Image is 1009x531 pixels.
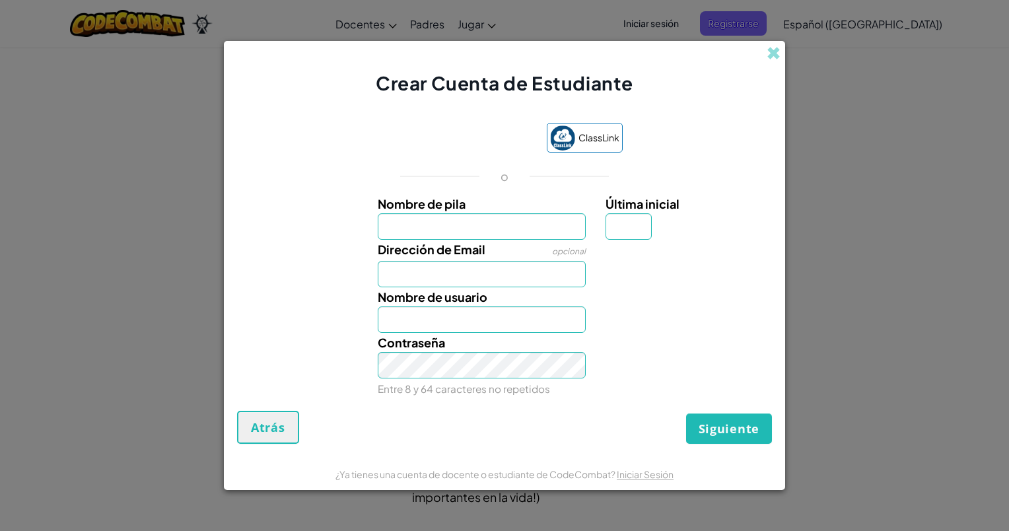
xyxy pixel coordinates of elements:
p: o [501,168,508,184]
span: Crear Cuenta de Estudiante [376,71,633,94]
a: Iniciar Sesión [617,468,674,480]
span: Dirección de Email [378,242,485,257]
span: Contraseña [378,335,445,350]
span: ClassLink [578,128,619,147]
span: Siguiente [699,421,759,437]
span: Última inicial [606,196,679,211]
span: opcional [552,246,586,256]
span: Nombre de pila [378,196,466,211]
img: classlink-logo-small.png [550,125,575,151]
button: Atrás [237,411,299,444]
span: Nombre de usuario [378,289,487,304]
button: Siguiente [686,413,772,444]
iframe: Cuadro de diálogo Iniciar sesión con Google [738,13,996,204]
span: Atrás [251,419,285,435]
iframe: Botón Iniciar sesión con Google [380,125,540,154]
span: ¿Ya tienes una cuenta de docente o estudiante de CodeCombat? [335,468,617,480]
small: Entre 8 y 64 caracteres no repetidos [378,382,550,395]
